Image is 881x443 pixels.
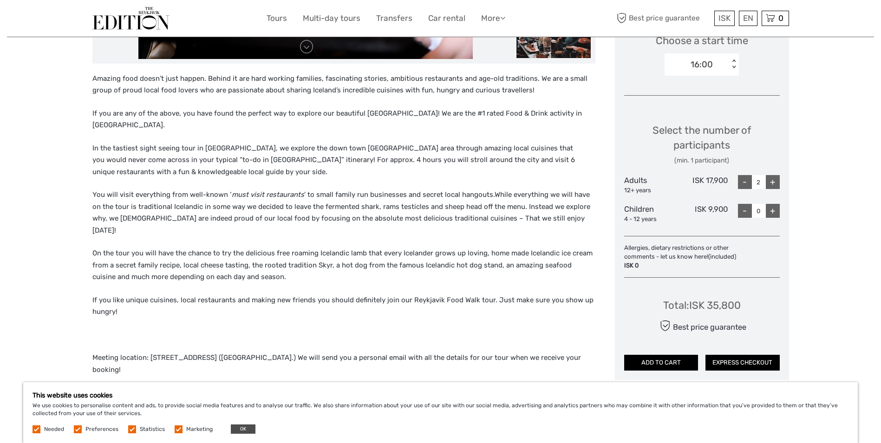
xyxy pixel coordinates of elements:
div: Allergies, dietary restrictions or other comments - let us know here! (included) [624,244,741,270]
div: ISK 0 [624,261,736,270]
label: Statistics [140,425,165,433]
label: Marketing [186,425,213,433]
p: Amazing food doesn’t just happen. Behind it are hard working families, fascinating stories, ambit... [92,73,595,97]
div: ISK 9,900 [676,204,728,223]
p: Meeting location: [STREET_ADDRESS] ([GEOGRAPHIC_DATA].) We will send you a personal email with al... [92,352,595,376]
div: - [738,175,752,189]
a: Multi-day tours [303,12,360,25]
p: On the tour you will have the chance to try the delicious free roaming Icelandic lamb that every ... [92,248,595,283]
div: Children [624,204,676,223]
a: Transfers [376,12,412,25]
div: 16:00 [691,59,713,71]
div: < > [730,59,738,69]
a: Car rental [428,12,465,25]
span: 0 [777,13,785,23]
a: More [481,12,505,25]
div: We use cookies to personalise content and ads, to provide social media features and to analyse ou... [23,382,858,443]
div: Select the number of participants [624,123,780,165]
div: 12+ years [624,186,676,195]
p: You will visit everything from well-known ‘ ’ to small family run businesses and secret local han... [92,189,595,236]
h5: This website uses cookies [33,391,848,399]
div: Best price guarantee [657,318,746,334]
div: (min. 1 participant) [624,156,780,165]
em: must visit restaurants [232,190,304,199]
span: ISK [718,13,731,23]
button: OK [231,424,255,434]
span: Choose a start time [656,33,748,48]
div: Total : ISK 35,800 [663,298,741,313]
div: + [766,204,780,218]
p: If you are any of the above, you have found the perfect way to explore our beautiful [GEOGRAPHIC_... [92,108,595,131]
div: Adults [624,175,676,195]
button: Open LiveChat chat widget [107,14,118,26]
label: Needed [44,425,64,433]
button: ADD TO CART [624,355,698,371]
div: - [738,204,752,218]
div: 4 - 12 years [624,215,676,224]
div: EN [739,11,757,26]
img: The Reykjavík Edition [92,7,170,30]
p: We're away right now. Please check back later! [13,16,105,24]
div: + [766,175,780,189]
p: If you like unique cuisines, local restaurants and making new friends you should definitely join ... [92,294,595,318]
button: EXPRESS CHECKOUT [705,355,780,371]
span: Best price guarantee [615,11,712,26]
div: ISK 17,900 [676,175,728,195]
label: Preferences [85,425,118,433]
p: In the tastiest sight seeing tour in [GEOGRAPHIC_DATA], we explore the down town [GEOGRAPHIC_DATA... [92,143,595,178]
a: Tours [267,12,287,25]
